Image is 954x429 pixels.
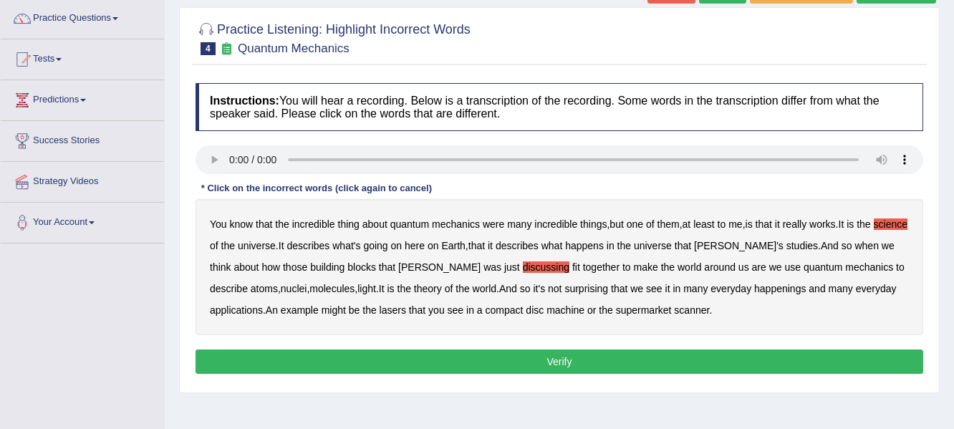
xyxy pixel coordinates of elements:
b: is [746,218,753,230]
b: and [809,283,825,294]
b: scanner [674,304,709,316]
b: of [210,240,218,251]
div: , , , . . , . , , , . . . . [196,199,923,335]
b: Instructions: [210,95,279,107]
a: Strategy Videos [1,162,164,198]
b: everyday [710,283,751,294]
b: that [256,218,272,230]
b: of [445,283,453,294]
small: Quantum Mechanics [238,42,350,55]
b: so [520,283,531,294]
b: the [617,240,631,251]
b: describes [286,240,329,251]
b: in [673,283,680,294]
b: that [756,218,772,230]
b: going [363,240,387,251]
b: the [221,240,235,251]
b: of [646,218,655,230]
b: at [683,218,691,230]
b: might [322,304,346,316]
b: incredible [534,218,577,230]
b: is [387,283,394,294]
b: how [261,261,280,273]
b: many [683,283,708,294]
b: the [661,261,675,273]
b: happens [565,240,604,251]
b: that [675,240,691,251]
b: a [477,304,483,316]
b: in [607,240,615,251]
h4: You will hear a recording. Below is a transcription of the recording. Some words in the transcrip... [196,83,923,131]
small: Exam occurring question [219,42,234,56]
b: just [504,261,520,273]
b: but [609,218,623,230]
b: me [728,218,742,230]
b: to [896,261,905,273]
b: that [611,283,627,294]
b: in [466,304,474,316]
b: theory [414,283,442,294]
b: on [391,240,403,251]
b: what's [332,240,360,251]
b: thing [338,218,360,230]
b: that [409,304,425,316]
b: disc [526,304,544,316]
b: think [210,261,231,273]
b: science [874,218,907,230]
b: were [483,218,504,230]
b: surprising [564,283,608,294]
b: discussing [523,261,569,273]
b: that [468,240,485,251]
b: so [842,240,852,251]
b: here [405,240,425,251]
b: studies [786,240,818,251]
b: us [738,261,749,273]
b: incredible [292,218,335,230]
b: use [784,261,801,273]
b: light [357,283,376,294]
b: we [630,283,643,294]
b: to [718,218,726,230]
b: the [362,304,376,316]
b: when [854,240,878,251]
b: are [752,261,766,273]
b: An [266,304,278,316]
b: machine [546,304,584,316]
b: atoms [251,283,278,294]
b: many [829,283,853,294]
b: mechanics [432,218,480,230]
b: know [230,218,254,230]
b: Earth [441,240,465,251]
b: them [657,218,680,230]
b: fit [572,261,580,273]
b: lasers [380,304,406,316]
b: many [507,218,531,230]
b: make [634,261,658,273]
b: to [622,261,631,273]
b: it's [533,283,545,294]
a: Your Account [1,203,164,238]
b: we [882,240,895,251]
b: the [456,283,469,294]
b: one [627,218,643,230]
b: describes [496,240,539,251]
b: really [783,218,806,230]
b: it [665,283,670,294]
b: it [488,240,493,251]
b: applications [210,304,263,316]
b: see [448,304,464,316]
b: that [379,261,395,273]
b: the [275,218,289,230]
b: supermarket [616,304,672,316]
h2: Practice Listening: Highlight Incorrect Words [196,19,471,55]
a: Predictions [1,80,164,116]
b: was [483,261,501,273]
span: 4 [201,42,216,55]
b: be [349,304,360,316]
b: about [362,218,387,230]
b: [PERSON_NAME]'s [694,240,784,251]
b: works [809,218,836,230]
b: [PERSON_NAME] [398,261,481,273]
b: or [587,304,596,316]
b: it [775,218,780,230]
